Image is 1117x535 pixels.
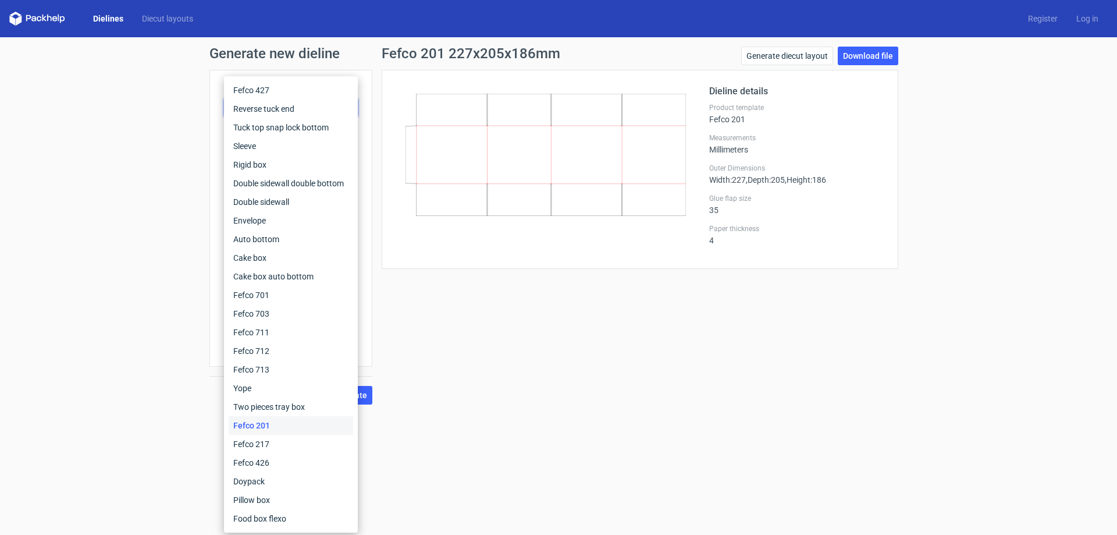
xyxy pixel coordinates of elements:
h1: Fefco 201 227x205x186mm [382,47,560,61]
a: Download file [838,47,898,65]
div: Cake box [229,249,353,267]
div: Cake box auto bottom [229,267,353,286]
div: Fefco 701 [229,286,353,304]
div: Reverse tuck end [229,100,353,118]
div: Fefco 201 [229,416,353,435]
div: Fefco 427 [229,81,353,100]
div: Pillow box [229,491,353,509]
label: Glue flap size [709,194,884,203]
div: Sleeve [229,137,353,155]
div: 4 [709,224,884,245]
div: Millimeters [709,133,884,154]
div: Fefco 217 [229,435,353,453]
span: Width : 227 [709,175,746,185]
div: Doypack [229,472,353,491]
div: Double sidewall [229,193,353,211]
div: Fefco 201 [709,103,884,124]
div: Yope [229,379,353,398]
div: Fefco 426 [229,453,353,472]
div: Food box flexo [229,509,353,528]
h1: Generate new dieline [209,47,908,61]
a: Generate diecut layout [741,47,833,65]
div: Fefco 712 [229,342,353,360]
span: , Height : 186 [785,175,826,185]
label: Outer Dimensions [709,164,884,173]
div: Double sidewall double bottom [229,174,353,193]
a: Diecut layouts [133,13,202,24]
label: Product template [709,103,884,112]
h2: Dieline details [709,84,884,98]
div: 35 [709,194,884,215]
label: Measurements [709,133,884,143]
a: Register [1019,13,1067,24]
div: Fefco 711 [229,323,353,342]
label: Paper thickness [709,224,884,233]
div: Fefco 703 [229,304,353,323]
span: , Depth : 205 [746,175,785,185]
div: Tuck top snap lock bottom [229,118,353,137]
div: Rigid box [229,155,353,174]
div: Two pieces tray box [229,398,353,416]
div: Envelope [229,211,353,230]
div: Auto bottom [229,230,353,249]
a: Log in [1067,13,1108,24]
a: Dielines [84,13,133,24]
div: Fefco 713 [229,360,353,379]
